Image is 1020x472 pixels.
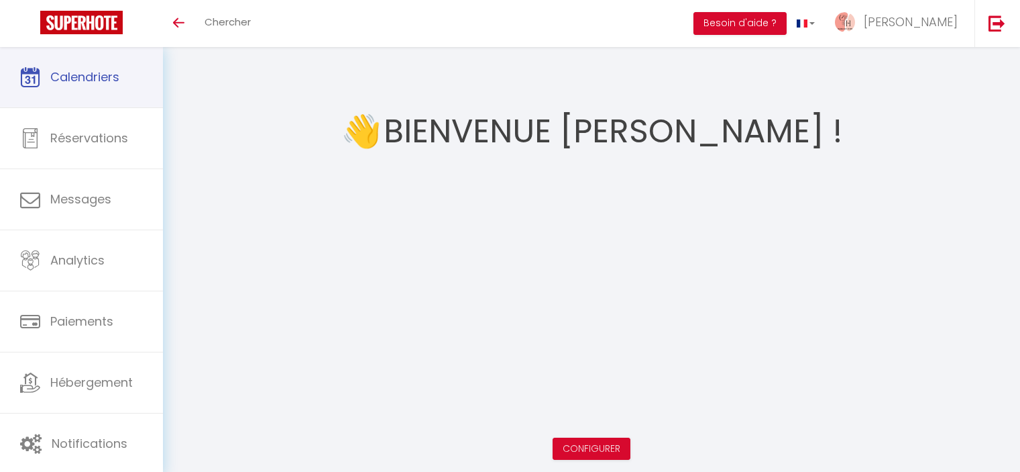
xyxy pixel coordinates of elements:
[50,313,113,330] span: Paiements
[50,252,105,269] span: Analytics
[50,68,119,85] span: Calendriers
[52,435,127,452] span: Notifications
[553,438,630,461] button: Configurer
[988,15,1005,32] img: logout
[205,15,251,29] span: Chercher
[835,12,855,32] img: ...
[563,442,620,455] a: Configurer
[40,11,123,34] img: Super Booking
[693,12,787,35] button: Besoin d'aide ?
[341,106,382,156] span: 👋
[50,374,133,391] span: Hébergement
[377,172,806,414] iframe: welcome-outil.mov
[50,191,111,207] span: Messages
[384,91,842,172] h1: Bienvenue [PERSON_NAME] !
[864,13,958,30] span: [PERSON_NAME]
[50,130,128,146] span: Réservations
